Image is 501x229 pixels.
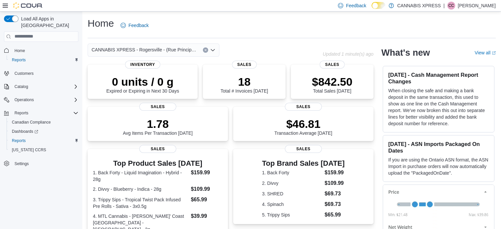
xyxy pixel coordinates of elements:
[12,159,78,167] span: Settings
[191,212,222,220] dd: $39.99
[12,70,36,77] a: Customers
[139,145,176,153] span: Sales
[458,2,496,10] p: [PERSON_NAME]
[388,87,489,127] p: When closing the safe and making a bank deposit in the same transaction, this used to show as one...
[12,83,31,91] button: Catalog
[88,17,114,30] h1: Home
[388,157,489,176] p: If you are using the Ontario ASN format, the ASN Import in purchase orders will now automatically...
[12,138,26,143] span: Reports
[7,127,81,136] a: Dashboards
[285,103,322,111] span: Sales
[372,2,385,9] input: Dark Mode
[12,83,78,91] span: Catalog
[14,161,29,166] span: Settings
[123,117,193,130] p: 1.78
[125,61,160,69] span: Inventory
[191,185,222,193] dd: $109.99
[14,48,25,53] span: Home
[210,47,215,53] button: Open list of options
[12,160,31,168] a: Settings
[346,2,366,9] span: Feedback
[9,118,53,126] a: Canadian Compliance
[12,96,78,104] span: Operations
[262,212,322,218] dt: 5. Trippy Sips
[14,97,34,102] span: Operations
[325,200,345,208] dd: $69.73
[12,96,37,104] button: Operations
[397,2,441,10] p: CANNABIS XPRESS
[7,118,81,127] button: Canadian Compliance
[191,196,222,204] dd: $65.99
[7,136,81,145] button: Reports
[262,190,322,197] dt: 3. SHRED
[9,128,41,135] a: Dashboards
[12,69,78,77] span: Customers
[9,137,78,145] span: Reports
[312,75,352,94] div: Total Sales [DATE]
[262,169,322,176] dt: 1. Back Forty
[1,108,81,118] button: Reports
[12,129,38,134] span: Dashboards
[388,72,489,85] h3: [DATE] - Cash Management Report Changes
[12,109,78,117] span: Reports
[12,147,46,153] span: [US_STATE] CCRS
[1,158,81,168] button: Settings
[323,51,374,57] p: Updated 1 minute(s) ago
[106,75,179,94] div: Expired or Expiring in Next 30 Days
[9,118,78,126] span: Canadian Compliance
[123,117,193,136] div: Avg Items Per Transaction [DATE]
[12,46,78,55] span: Home
[320,61,345,69] span: Sales
[262,180,322,186] dt: 2. Divvy
[220,75,268,88] p: 18
[9,146,49,154] a: [US_STATE] CCRS
[381,47,430,58] h2: What's new
[191,169,222,177] dd: $159.99
[325,179,345,187] dd: $109.99
[220,75,268,94] div: Total # Invoices [DATE]
[285,145,322,153] span: Sales
[14,110,28,116] span: Reports
[12,47,28,55] a: Home
[4,43,78,186] nav: Complex example
[18,15,78,29] span: Load All Apps in [GEOGRAPHIC_DATA]
[274,117,332,130] p: $46.81
[12,109,31,117] button: Reports
[128,22,149,29] span: Feedback
[93,169,188,183] dt: 1. Back Forty - Liquid Imagination - Hybrid - 28g
[312,75,352,88] p: $842.50
[448,2,454,10] span: CC
[93,159,223,167] h3: Top Product Sales [DATE]
[325,190,345,198] dd: $69.73
[7,145,81,155] button: [US_STATE] CCRS
[14,84,28,89] span: Catalog
[447,2,455,10] div: Carole Caissie
[92,46,196,54] span: CANNABIS XPRESS - Rogersville - (Rue Principale)
[7,55,81,65] button: Reports
[475,50,496,55] a: View allExternal link
[9,56,78,64] span: Reports
[388,141,489,154] h3: [DATE] - ASN Imports Packaged On Dates
[443,2,445,10] p: |
[1,46,81,55] button: Home
[93,196,188,210] dt: 3. Trippy Sips - Tropical Twist Pack Infused Pre Rolls - Sativa - 3x0.5g
[12,57,26,63] span: Reports
[9,146,78,154] span: Washington CCRS
[14,71,34,76] span: Customers
[1,95,81,104] button: Operations
[12,120,51,125] span: Canadian Compliance
[325,169,345,177] dd: $159.99
[1,69,81,78] button: Customers
[262,201,322,208] dt: 4. Spinach
[13,2,43,9] img: Cova
[492,51,496,55] svg: External link
[9,137,28,145] a: Reports
[93,186,188,192] dt: 2. Divvy - Blueberry - Indica - 28g
[9,56,28,64] a: Reports
[9,128,78,135] span: Dashboards
[118,19,151,32] a: Feedback
[203,47,208,53] button: Clear input
[262,159,345,167] h3: Top Brand Sales [DATE]
[139,103,176,111] span: Sales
